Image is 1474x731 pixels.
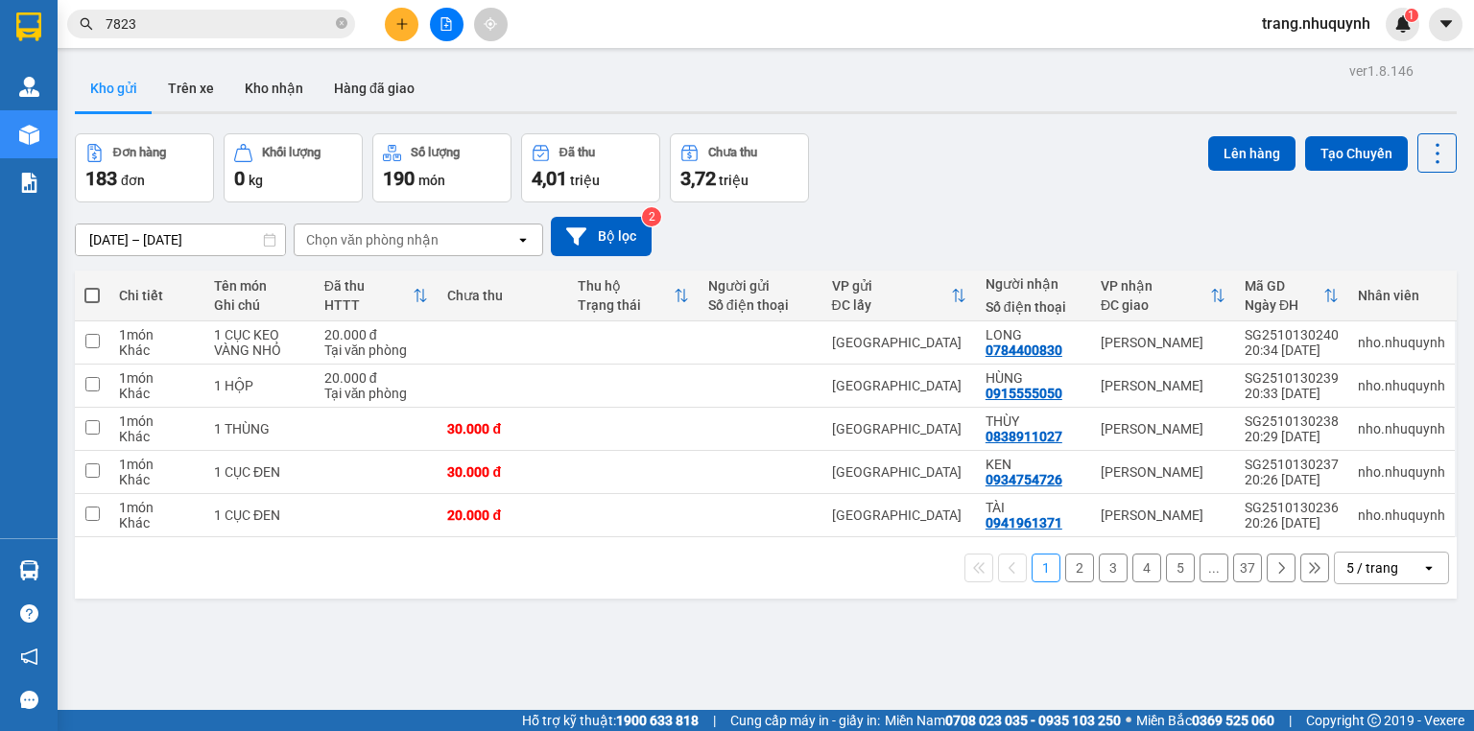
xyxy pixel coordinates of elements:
[75,133,214,202] button: Đơn hàng183đơn
[214,378,305,393] div: 1 HỘP
[832,507,966,523] div: [GEOGRAPHIC_DATA]
[119,457,195,472] div: 1 món
[832,378,966,393] div: [GEOGRAPHIC_DATA]
[1208,136,1296,171] button: Lên hàng
[551,217,652,256] button: Bộ lọc
[986,342,1062,358] div: 0784400830
[1126,717,1131,724] span: ⚪️
[1421,560,1437,576] svg: open
[832,278,951,294] div: VP gửi
[1101,278,1210,294] div: VP nhận
[986,370,1082,386] div: HÙNG
[119,472,195,487] div: Khác
[20,604,38,623] span: question-circle
[1358,507,1445,523] div: nho.nhuquynh
[730,710,880,731] span: Cung cấp máy in - giấy in:
[19,77,39,97] img: warehouse-icon
[986,413,1082,429] div: THÙY
[75,65,153,111] button: Kho gửi
[616,713,699,728] strong: 1900 633 818
[1438,15,1455,33] span: caret-down
[249,173,263,188] span: kg
[113,146,166,159] div: Đơn hàng
[119,500,195,515] div: 1 món
[1305,136,1408,171] button: Tạo Chuyến
[214,278,305,294] div: Tên món
[411,146,460,159] div: Số lượng
[708,146,757,159] div: Chưa thu
[832,464,966,480] div: [GEOGRAPHIC_DATA]
[986,327,1082,342] div: LONG
[484,17,497,31] span: aim
[1358,288,1445,303] div: Nhân viên
[832,421,966,436] div: [GEOGRAPHIC_DATA]
[1136,710,1274,731] span: Miền Bắc
[1408,9,1415,22] span: 1
[1245,342,1339,358] div: 20:34 [DATE]
[1245,500,1339,515] div: SG2510130236
[1235,271,1348,321] th: Toggle SortBy
[945,713,1121,728] strong: 0708 023 035 - 0935 103 250
[986,472,1062,487] div: 0934754726
[385,8,418,41] button: plus
[224,133,363,202] button: Khối lượng0kg
[1245,472,1339,487] div: 20:26 [DATE]
[324,327,429,342] div: 20.000 đ
[559,146,595,159] div: Đã thu
[578,297,674,313] div: Trạng thái
[570,173,600,188] span: triệu
[986,500,1082,515] div: TÀI
[1358,464,1445,480] div: nho.nhuquynh
[1349,60,1414,82] div: ver 1.8.146
[1101,464,1225,480] div: [PERSON_NAME]
[1245,327,1339,342] div: SG2510130240
[319,65,430,111] button: Hàng đã giao
[214,421,305,436] div: 1 THÙNG
[1166,554,1195,582] button: 5
[214,297,305,313] div: Ghi chú
[372,133,511,202] button: Số lượng190món
[121,173,145,188] span: đơn
[447,288,559,303] div: Chưa thu
[522,710,699,731] span: Hỗ trợ kỹ thuật:
[832,335,966,350] div: [GEOGRAPHIC_DATA]
[214,507,305,523] div: 1 CỤC ĐEN
[119,413,195,429] div: 1 món
[430,8,464,41] button: file-add
[85,167,117,190] span: 183
[1065,554,1094,582] button: 2
[19,125,39,145] img: warehouse-icon
[986,515,1062,531] div: 0941961371
[324,370,429,386] div: 20.000 đ
[324,342,429,358] div: Tại văn phòng
[1358,335,1445,350] div: nho.nhuquynh
[1358,421,1445,436] div: nho.nhuquynh
[229,65,319,111] button: Kho nhận
[1200,554,1228,582] button: ...
[568,271,699,321] th: Toggle SortBy
[395,17,409,31] span: plus
[885,710,1121,731] span: Miền Nam
[418,173,445,188] span: món
[324,278,414,294] div: Đã thu
[1245,413,1339,429] div: SG2510130238
[1245,278,1323,294] div: Mã GD
[1394,15,1412,33] img: icon-new-feature
[1289,710,1292,731] span: |
[306,230,439,249] div: Chọn văn phòng nhận
[1245,515,1339,531] div: 20:26 [DATE]
[474,8,508,41] button: aim
[119,342,195,358] div: Khác
[383,167,415,190] span: 190
[76,224,285,255] input: Select a date range.
[80,17,93,31] span: search
[214,464,305,480] div: 1 CỤC ĐEN
[1429,8,1462,41] button: caret-down
[336,15,347,34] span: close-circle
[1101,378,1225,393] div: [PERSON_NAME]
[708,297,813,313] div: Số điện thoại
[1101,297,1210,313] div: ĐC giao
[1091,271,1235,321] th: Toggle SortBy
[986,299,1082,315] div: Số điện thoại
[822,271,976,321] th: Toggle SortBy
